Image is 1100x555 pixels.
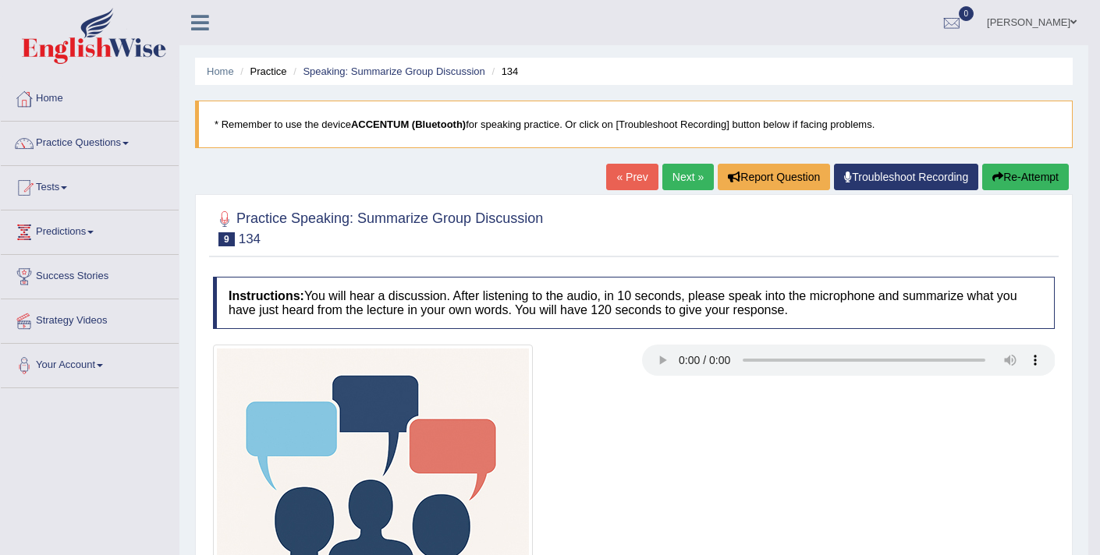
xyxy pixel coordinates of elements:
[1,344,179,383] a: Your Account
[207,65,234,77] a: Home
[834,164,978,190] a: Troubleshoot Recording
[606,164,658,190] a: « Prev
[1,77,179,116] a: Home
[488,64,518,79] li: 134
[236,64,286,79] li: Practice
[218,232,235,246] span: 9
[718,164,830,190] button: Report Question
[1,210,179,249] a: Predictions
[239,232,261,246] small: 134
[1,299,179,338] a: Strategy Videos
[982,164,1069,190] button: Re-Attempt
[1,122,179,161] a: Practice Questions
[229,289,304,302] b: Instructions:
[213,277,1055,329] h4: You will hear a discussion. After listening to the audio, in 10 seconds, please speak into the mi...
[1,255,179,294] a: Success Stories
[351,118,466,130] b: ACCENTUM (Bluetooth)
[1,166,179,205] a: Tests
[662,164,714,190] a: Next »
[303,65,484,77] a: Speaking: Summarize Group Discussion
[195,101,1073,148] blockquote: * Remember to use the device for speaking practice. Or click on [Troubleshoot Recording] button b...
[959,6,974,21] span: 0
[213,207,543,246] h2: Practice Speaking: Summarize Group Discussion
